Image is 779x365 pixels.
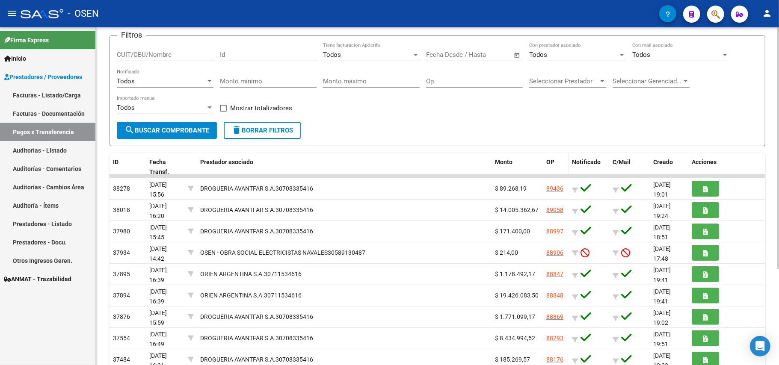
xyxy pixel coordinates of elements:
[495,356,530,363] span: $ 185.269,57
[762,8,772,18] mat-icon: person
[200,291,264,300] div: ORIEN ARGENTINA S.A.
[149,159,169,175] span: Fecha Transf.
[200,205,275,215] div: DROGUERIA AVANTFAR S.A.
[230,103,292,113] span: Mostrar totalizadores
[546,206,563,213] a: 89058
[546,159,554,165] span: OP
[495,271,535,277] span: $ 1.178.492,17
[546,313,563,320] a: 88869
[495,159,512,165] span: Monto
[546,228,563,235] a: 88997
[653,267,671,283] span: [DATE] 19:41
[512,50,522,60] button: Open calendar
[117,77,135,85] span: Todos
[750,336,770,356] div: Open Intercom Messenger
[200,313,313,320] span: 30708335416
[149,267,167,283] span: [DATE] 16:39
[546,356,563,363] a: 88176
[653,331,671,347] span: [DATE] 19:51
[200,184,275,194] div: DROGUERIA AVANTFAR S.A.
[200,206,313,213] span: 30708335416
[468,51,510,59] input: Fecha fin
[113,185,130,192] span: 38278
[149,203,167,219] span: [DATE] 16:20
[117,104,135,112] span: Todos
[146,153,184,181] datatable-header-cell: Fecha Transf.
[653,181,671,198] span: [DATE] 19:01
[113,292,130,299] span: 37894
[200,249,365,256] span: 30589130487
[546,292,563,299] a: 88848
[231,125,242,135] mat-icon: delete
[200,335,313,341] span: 30708335416
[688,153,765,181] datatable-header-cell: Acciones
[200,333,275,343] div: DROGUERIA AVANTFAR S.A.
[613,77,682,85] span: Seleccionar Gerenciador
[113,313,130,320] span: 37876
[653,203,671,219] span: [DATE] 19:24
[149,181,167,198] span: [DATE] 15:56
[529,51,547,59] span: Todos
[495,313,535,320] span: $ 1.771.099,17
[4,72,82,82] span: Prestadores / Proveedores
[653,159,673,165] span: Creado
[200,228,313,235] span: 30708335416
[110,153,146,181] datatable-header-cell: ID
[495,206,539,213] span: $ 14.005.362,67
[495,249,518,256] span: $ 214,00
[197,153,492,181] datatable-header-cell: Prestador asociado
[200,312,275,322] div: DROGUERIA AVANTFAR S.A.
[546,271,563,277] a: 88847
[492,153,543,181] datatable-header-cell: Monto
[200,185,313,192] span: 30708335416
[543,153,569,181] datatable-header-cell: OP
[149,309,167,326] span: [DATE] 15:59
[200,356,313,363] span: 30708335416
[113,249,130,256] span: 37934
[200,159,253,165] span: Prestador asociado
[323,51,341,59] span: Todos
[653,245,671,262] span: [DATE] 17:48
[117,29,146,41] h3: Filtros
[117,122,217,139] button: Buscar Comprobante
[113,228,130,235] span: 37980
[149,245,167,262] span: [DATE] 14:42
[113,356,130,363] span: 37484
[149,224,167,241] span: [DATE] 15:45
[4,54,26,63] span: Inicio
[546,335,563,341] a: 88293
[4,274,71,284] span: ANMAT - Trazabilidad
[529,77,598,85] span: Seleccionar Prestador
[653,224,671,241] span: [DATE] 18:51
[113,159,118,165] span: ID
[546,249,563,256] a: 88906
[224,122,301,139] button: Borrar Filtros
[113,206,130,213] span: 38018
[572,159,601,165] span: Notificado
[149,331,167,347] span: [DATE] 16:49
[495,228,530,235] span: $ 171.400,00
[613,159,631,165] span: C/Mail
[200,355,275,365] div: DROGUERIA AVANTFAR S.A.
[124,125,135,135] mat-icon: search
[609,153,650,181] datatable-header-cell: C/Mail
[495,335,535,341] span: $ 8.434.994,52
[200,269,264,279] div: ORIEN ARGENTINA S.A.
[7,8,17,18] mat-icon: menu
[200,227,275,236] div: DROGUERIA AVANTFAR S.A.
[68,4,99,23] span: - OSEN
[546,185,563,192] a: 89436
[692,159,717,165] span: Acciones
[495,185,527,192] span: $ 89.268,19
[653,309,671,326] span: [DATE] 19:02
[200,248,328,258] div: OSEN - OBRA SOCIAL ELECTRICISTAS NAVALES
[124,127,209,134] span: Buscar Comprobante
[653,288,671,305] span: [DATE] 19:41
[569,153,609,181] datatable-header-cell: Notificado
[200,271,302,277] span: 30711534616
[632,51,650,59] span: Todos
[231,127,293,134] span: Borrar Filtros
[4,35,49,45] span: Firma Express
[113,271,130,277] span: 37895
[113,335,130,341] span: 37554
